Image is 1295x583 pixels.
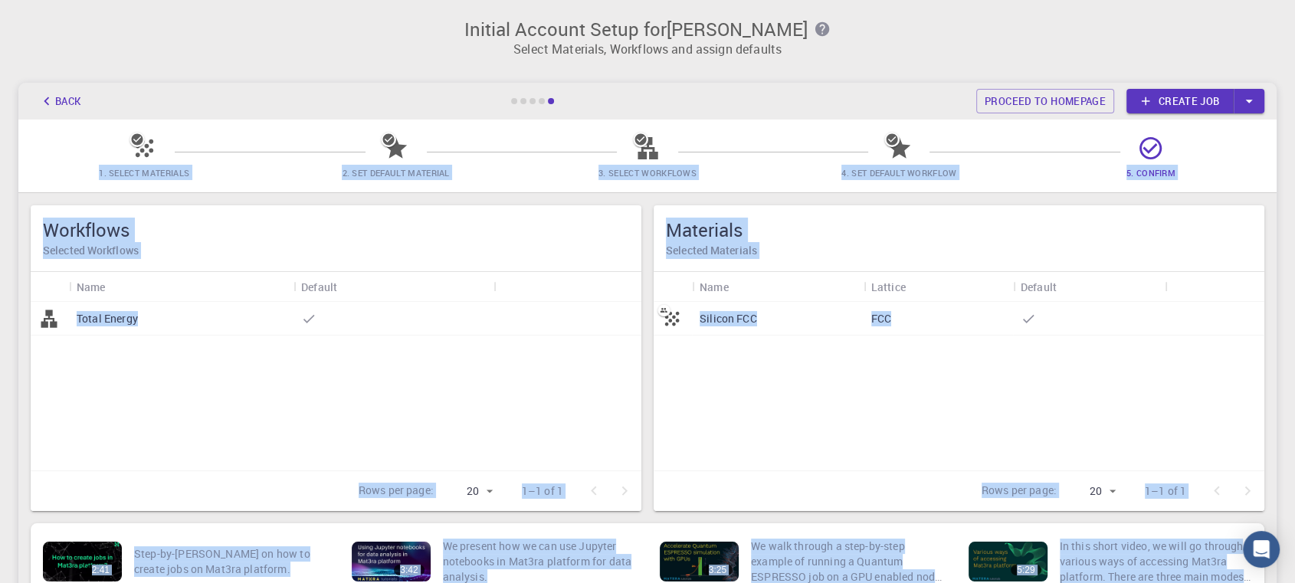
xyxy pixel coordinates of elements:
[841,167,956,179] span: 4. Set Default Workflow
[31,272,69,302] div: Icon
[1243,531,1280,568] div: Open Intercom Messenger
[440,480,497,503] div: 20
[342,167,449,179] span: 2. Set Default Material
[522,483,563,499] p: 1–1 of 1
[666,242,1252,259] h6: Selected Materials
[700,272,729,302] div: Name
[700,311,757,326] p: Silicon FCC
[99,167,189,179] span: 1. Select Materials
[1126,167,1175,179] span: 5. Confirm
[1126,89,1234,113] a: Create job
[301,272,337,302] div: Default
[337,274,362,299] button: Sort
[1011,565,1041,575] div: 5:29
[33,11,77,25] span: Hỗ trợ
[1013,272,1165,302] div: Default
[77,272,106,302] div: Name
[86,565,116,575] div: 2:41
[666,218,1252,242] h5: Materials
[1145,483,1186,499] p: 1–1 of 1
[864,272,1013,302] div: Lattice
[1063,480,1120,503] div: 20
[692,272,864,302] div: Name
[43,218,629,242] h5: Workflows
[906,274,930,299] button: Sort
[69,272,293,302] div: Name
[654,272,692,302] div: Icon
[28,18,1267,40] h3: Initial Account Setup for [PERSON_NAME]
[982,483,1057,500] p: Rows per page:
[31,89,89,113] button: Back
[43,242,629,259] h6: Selected Workflows
[1021,272,1057,302] div: Default
[106,274,130,299] button: Sort
[134,546,327,577] p: Step-by-[PERSON_NAME] on how to create jobs on Mat3ra platform.
[28,40,1267,58] p: Select Materials, Workflows and assign defaults
[871,311,891,326] p: FCC
[871,272,906,302] div: Lattice
[1057,274,1081,299] button: Sort
[729,274,753,299] button: Sort
[703,565,733,575] div: 3:25
[394,565,424,575] div: 3:42
[598,167,697,179] span: 3. Select Workflows
[976,89,1114,113] a: Proceed to homepage
[293,272,493,302] div: Default
[77,311,138,326] p: Total Energy
[359,483,434,500] p: Rows per page:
